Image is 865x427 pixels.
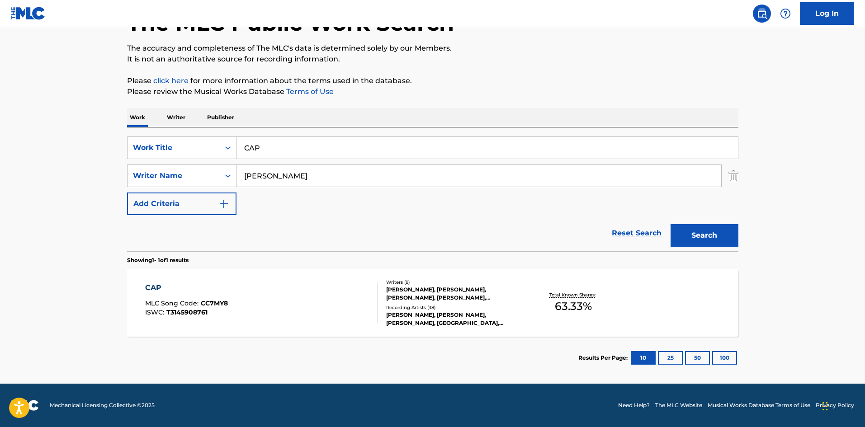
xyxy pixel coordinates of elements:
[685,351,710,365] button: 50
[127,75,738,86] p: Please for more information about the terms used in the database.
[127,136,738,251] form: Search Form
[153,76,189,85] a: click here
[145,282,228,293] div: CAP
[164,108,188,127] p: Writer
[386,279,523,286] div: Writers ( 8 )
[712,351,737,365] button: 100
[127,86,738,97] p: Please review the Musical Works Database
[800,2,854,25] a: Log In
[756,8,767,19] img: search
[386,311,523,327] div: [PERSON_NAME], [PERSON_NAME], [PERSON_NAME], [GEOGRAPHIC_DATA], [GEOGRAPHIC_DATA]
[218,198,229,209] img: 9d2ae6d4665cec9f34b9.svg
[133,142,214,153] div: Work Title
[578,354,630,362] p: Results Per Page:
[127,43,738,54] p: The accuracy and completeness of The MLC's data is determined solely by our Members.
[816,401,854,409] a: Privacy Policy
[822,393,828,420] div: Drag
[555,298,592,314] span: 63.33 %
[708,401,810,409] a: Musical Works Database Terms of Use
[631,351,656,365] button: 10
[671,224,738,247] button: Search
[386,304,523,311] div: Recording Artists ( 38 )
[127,108,148,127] p: Work
[133,170,214,181] div: Writer Name
[127,269,738,337] a: CAPMLC Song Code:CC7MY8ISWC:T3145908761Writers (8)[PERSON_NAME], [PERSON_NAME], [PERSON_NAME], [P...
[753,5,771,23] a: Public Search
[549,291,598,298] p: Total Known Shares:
[776,5,794,23] div: Help
[166,308,208,316] span: T3145908761
[145,308,166,316] span: ISWC :
[728,164,738,187] img: Delete Criterion
[127,256,189,264] p: Showing 1 - 1 of 1 results
[386,286,523,302] div: [PERSON_NAME], [PERSON_NAME], [PERSON_NAME], [PERSON_NAME], [PERSON_NAME], [PERSON_NAME], [PERSON...
[284,87,334,96] a: Terms of Use
[127,192,236,215] button: Add Criteria
[201,299,228,307] span: CC7MY8
[204,108,237,127] p: Publisher
[50,401,155,409] span: Mechanical Licensing Collective © 2025
[658,351,683,365] button: 25
[655,401,702,409] a: The MLC Website
[11,400,39,411] img: logo
[820,384,865,427] iframe: Chat Widget
[780,8,791,19] img: help
[145,299,201,307] span: MLC Song Code :
[127,54,738,65] p: It is not an authoritative source for recording information.
[607,223,666,243] a: Reset Search
[618,401,650,409] a: Need Help?
[11,7,46,20] img: MLC Logo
